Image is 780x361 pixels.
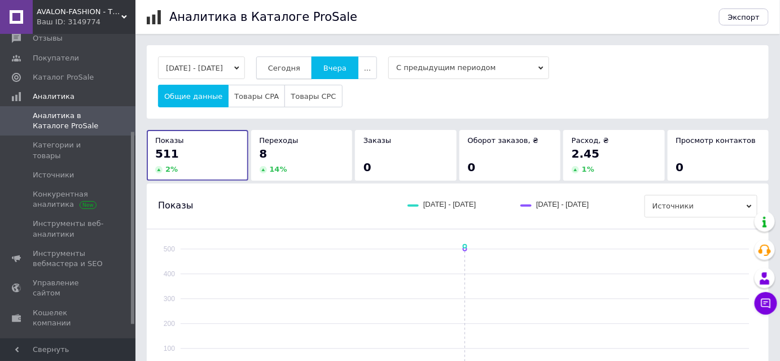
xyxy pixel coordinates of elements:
[164,270,175,278] text: 400
[33,72,94,82] span: Каталог ProSale
[164,245,175,253] text: 500
[284,85,342,107] button: Товары CPC
[33,33,63,44] span: Отзывы
[358,56,377,79] button: ...
[323,64,347,72] span: Вчера
[572,136,609,145] span: Расход, ₴
[165,165,178,173] span: 2 %
[468,136,539,145] span: Оборот заказов, ₴
[169,10,357,24] h1: Аналитика в Каталоге ProSale
[33,308,104,328] span: Кошелек компании
[364,64,371,72] span: ...
[33,140,104,160] span: Категории и товары
[164,92,222,101] span: Общие данные
[270,165,287,173] span: 14 %
[676,160,684,174] span: 0
[164,320,175,328] text: 200
[719,8,769,25] button: Экспорт
[572,147,599,160] span: 2.45
[256,56,312,79] button: Сегодня
[158,199,193,212] span: Показы
[158,56,245,79] button: [DATE] - [DATE]
[388,56,549,79] span: С предыдущим периодом
[268,64,300,72] span: Сегодня
[260,147,268,160] span: 8
[645,195,757,218] span: Источники
[37,7,121,17] span: AVALON-FASHION - ТІЛЬКИ КОРИСНИЙ ШОПІНГ !
[33,337,62,347] span: Маркет
[468,160,476,174] span: 0
[260,136,299,145] span: Переходы
[228,85,285,107] button: Товары CPA
[33,249,104,269] span: Инструменты вебмастера и SEO
[33,219,104,239] span: Инструменты веб-аналитики
[155,147,179,160] span: 511
[155,136,184,145] span: Показы
[37,17,135,27] div: Ваш ID: 3149774
[363,136,391,145] span: Заказы
[164,345,175,353] text: 100
[676,136,756,145] span: Просмотр контактов
[582,165,594,173] span: 1 %
[33,53,79,63] span: Покупатели
[158,85,229,107] button: Общие данные
[164,295,175,303] text: 300
[234,92,279,101] span: Товары CPA
[312,56,358,79] button: Вчера
[33,111,104,131] span: Аналитика в Каталоге ProSale
[33,170,74,180] span: Источники
[33,278,104,298] span: Управление сайтом
[33,189,104,210] span: Конкурентная аналитика
[755,292,777,315] button: Чат с покупателем
[291,92,336,101] span: Товары CPC
[363,160,371,174] span: 0
[728,13,760,21] span: Экспорт
[33,92,75,102] span: Аналитика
